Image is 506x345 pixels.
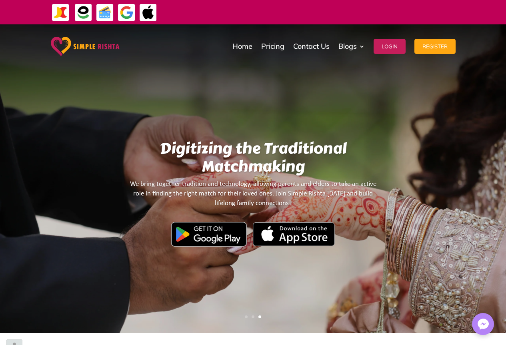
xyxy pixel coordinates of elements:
[252,315,254,318] a: 2
[245,315,248,318] a: 1
[258,315,261,318] a: 3
[261,26,284,66] a: Pricing
[52,4,70,22] img: JazzCash-icon
[118,4,136,22] img: GooglePay-icon
[74,4,92,22] img: EasyPaisa-icon
[374,39,406,54] button: Login
[232,26,252,66] a: Home
[128,179,378,250] : We bring together tradition and technology, allowing parents and elders to take an active role in...
[414,39,456,54] button: Register
[128,140,378,179] h1: Digitizing the Traditional Matchmaking
[96,4,114,22] img: Credit Cards
[171,222,247,247] img: Google Play
[338,26,365,66] a: Blogs
[475,316,491,332] img: Messenger
[139,4,157,22] img: ApplePay-icon
[374,26,406,66] a: Login
[414,26,456,66] a: Register
[293,26,330,66] a: Contact Us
